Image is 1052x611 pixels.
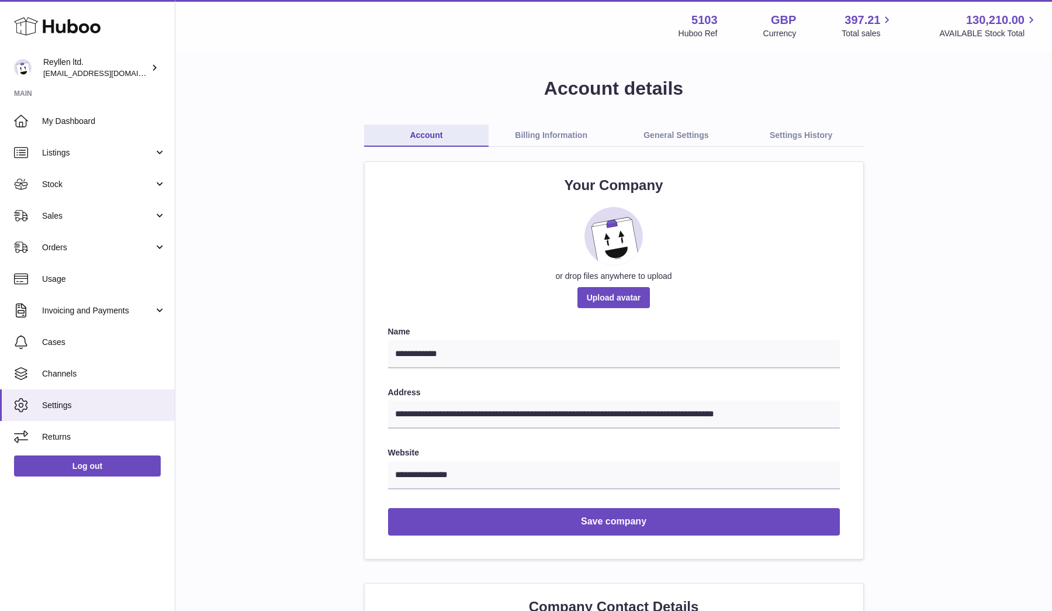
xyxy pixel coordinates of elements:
span: 397.21 [845,12,880,28]
span: Orders [42,242,154,253]
span: AVAILABLE Stock Total [939,28,1038,39]
img: placeholder_image.svg [584,207,643,265]
label: Address [388,387,840,398]
strong: GBP [771,12,796,28]
button: Save company [388,508,840,536]
span: Listings [42,147,154,158]
img: reyllen@reyllen.com [14,59,32,77]
div: or drop files anywhere to upload [388,271,840,282]
a: Settings History [739,125,864,147]
span: Stock [42,179,154,190]
span: Total sales [842,28,894,39]
div: Reyllen ltd. [43,57,148,79]
span: Usage [42,274,166,285]
span: 130,210.00 [966,12,1025,28]
a: General Settings [614,125,739,147]
strong: 5103 [691,12,718,28]
span: Cases [42,337,166,348]
span: Settings [42,400,166,411]
a: 397.21 Total sales [842,12,894,39]
h1: Account details [194,76,1033,101]
span: [EMAIL_ADDRESS][DOMAIN_NAME] [43,68,172,78]
a: 130,210.00 AVAILABLE Stock Total [939,12,1038,39]
a: Log out [14,455,161,477]
label: Website [388,447,840,458]
h2: Your Company [388,176,840,195]
span: Channels [42,368,166,379]
span: Invoicing and Payments [42,305,154,316]
a: Billing Information [489,125,614,147]
span: Returns [42,432,166,443]
span: Sales [42,210,154,222]
div: Huboo Ref [679,28,718,39]
span: Upload avatar [577,287,650,308]
label: Name [388,326,840,337]
a: Account [364,125,489,147]
div: Currency [763,28,797,39]
span: My Dashboard [42,116,166,127]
